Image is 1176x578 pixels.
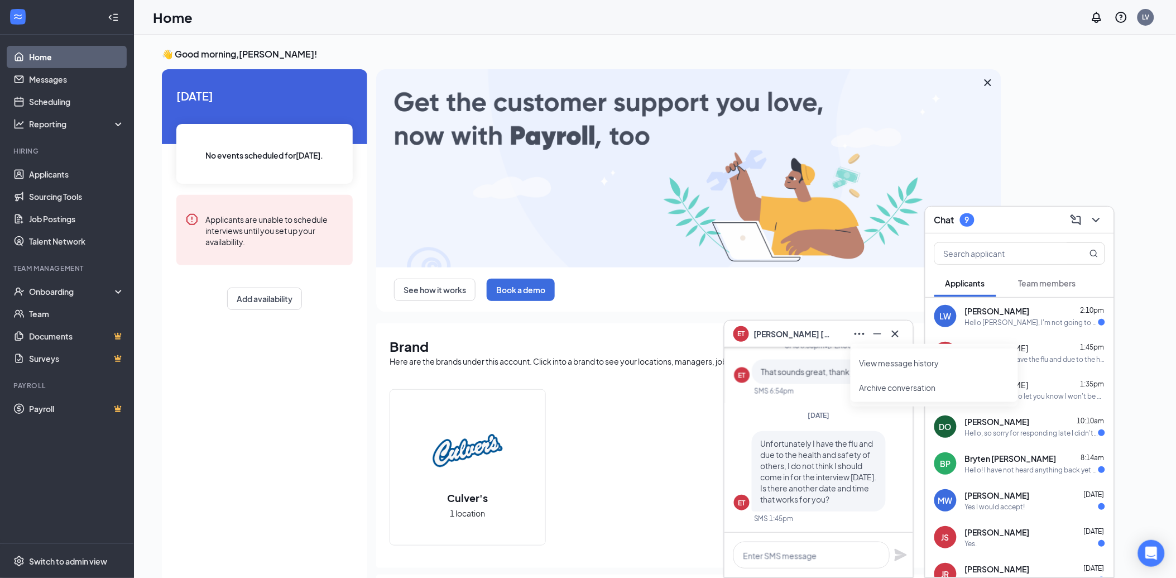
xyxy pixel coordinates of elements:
span: 1 location [450,507,486,519]
div: ET [738,371,746,380]
a: Team [29,303,124,325]
button: See how it works [394,279,476,301]
svg: ChevronDown [1089,213,1103,227]
h2: Culver's [436,491,500,505]
img: payroll-large.gif [376,69,1001,267]
button: Add availability [227,288,302,310]
svg: MagnifyingGlass [1089,249,1098,258]
h3: Chat [934,214,954,226]
a: DocumentsCrown [29,325,124,347]
img: Culver's [432,415,503,486]
span: [PERSON_NAME] [965,490,1030,501]
span: Team members [1019,278,1076,288]
div: Reporting [29,118,125,130]
div: Open Intercom Messenger [1138,540,1165,567]
span: [DATE] [1084,527,1105,536]
div: SMS 6:54pm [754,386,794,396]
div: DO [939,421,952,432]
div: ET [738,498,746,508]
button: ChevronDown [1087,211,1105,229]
a: Sourcing Tools [29,185,124,208]
span: Bryten [PERSON_NAME] [965,453,1057,464]
svg: Analysis [13,118,25,130]
div: Payroll [13,381,122,390]
a: Messages [29,68,124,90]
div: Yes. [965,539,977,548]
svg: Settings [13,556,25,567]
div: Switch to admin view [29,556,107,567]
button: Book a demo [487,279,555,301]
a: Job Postings [29,208,124,230]
div: Yes I would accept! [965,502,1025,512]
span: 2:10pm [1081,306,1105,314]
svg: UserCheck [13,286,25,297]
span: Unfortunately I have the flu and due to the health and safety of others, I do not think I should ... [761,438,877,504]
svg: Plane [894,548,908,562]
div: LW [940,311,952,322]
span: That sounds great, thank you! [761,367,867,377]
a: View message history [860,357,1009,369]
button: Archive conversation [860,382,936,393]
h1: Home [153,8,193,27]
svg: Collapse [108,12,119,23]
div: SMS 1:45pm [754,514,794,523]
svg: QuestionInfo [1115,11,1128,24]
div: Hello, so sorry for responding late I didn't notice, I won't be available for [DATE] but that tim... [965,428,1098,438]
span: 1:45pm [1081,343,1105,351]
div: Hiring [13,146,122,156]
span: [PERSON_NAME] [965,305,1030,317]
span: [DATE] [176,87,353,104]
a: SurveysCrown [29,347,124,370]
span: 10:10am [1077,417,1105,425]
div: Hello [PERSON_NAME], I'm not going to be able to have the interview. I've accepted another propos... [965,318,1098,327]
a: Talent Network [29,230,124,252]
span: 1:35pm [1081,380,1105,388]
svg: Minimize [871,327,884,341]
svg: Cross [889,327,902,341]
input: Search applicant [935,243,1067,264]
span: [PERSON_NAME] [965,416,1030,427]
div: Hi, I just wanted to let you know I won't be coming [DATE]. Thank you for the opportunity! [965,391,1105,401]
a: Home [29,46,124,68]
a: Applicants [29,163,124,185]
div: Applicants are unable to schedule interviews until you set up your availability. [205,213,344,247]
span: Applicants [945,278,985,288]
div: Onboarding [29,286,115,297]
span: [DATE] [808,411,830,419]
svg: ComposeMessage [1069,213,1083,227]
a: PayrollCrown [29,398,124,420]
svg: Notifications [1090,11,1103,24]
div: MW [938,495,953,506]
h3: 👋 Good morning, [PERSON_NAME] ! [162,48,1001,60]
span: No events scheduled for [DATE] . [206,149,324,161]
h1: Brand [390,337,988,356]
span: [PERSON_NAME] [965,527,1030,538]
button: ComposeMessage [1067,211,1085,229]
svg: Ellipses [853,327,866,341]
div: JS [942,532,949,543]
div: Unfortunately I have the flu and due to the health and safety of others, I do not think I should ... [965,355,1105,364]
span: 8:14am [1081,453,1105,462]
span: [PERSON_NAME] [965,563,1030,575]
div: Team Management [13,264,122,273]
svg: Error [185,213,199,226]
div: BP [940,458,951,469]
button: Ellipses [851,325,868,343]
div: LV [1143,12,1150,22]
div: Here are the brands under this account. Click into a brand to see your locations, managers, job p... [390,356,988,367]
svg: WorkstreamLogo [12,11,23,22]
button: Minimize [868,325,886,343]
a: Scheduling [29,90,124,113]
button: Cross [886,325,904,343]
span: [DATE] [1084,564,1105,572]
div: 9 [965,215,969,224]
span: [DATE] [1084,490,1105,499]
span: [PERSON_NAME] [PERSON_NAME] [753,328,832,340]
svg: Cross [981,76,995,89]
div: Hello! I have not heard anything back yet about our interview being scheduled earlier or moved. I... [965,465,1098,475]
